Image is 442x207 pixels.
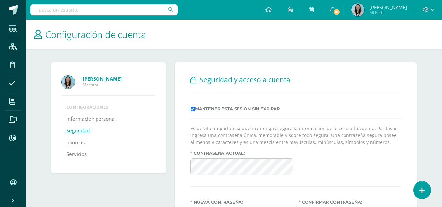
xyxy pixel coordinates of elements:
[351,3,364,16] img: 5a6f75ce900a0f7ea551130e923f78ee.png
[200,75,290,84] span: Seguridad y acceso a cuenta
[83,76,155,82] a: [PERSON_NAME]
[30,4,178,15] input: Busca un usuario...
[190,200,293,205] label: Nueva contraseña:
[62,76,75,89] img: Profile picture of Melissa Arevalo
[83,82,155,88] span: Maestro
[45,28,146,41] span: Configuración de cuenta
[83,76,122,82] strong: [PERSON_NAME]
[66,104,150,110] li: Configuraciones
[66,137,85,148] a: Idiomas
[190,125,401,146] p: Es de vital importancia que mantengas segura la información de acceso a tu cuenta. Por favor ingr...
[191,106,280,111] label: Mantener esta sesion sin expirar
[190,151,293,156] label: Contraseña actual:
[66,125,90,137] a: Seguridad
[66,113,116,125] a: Información personal
[369,4,407,10] span: [PERSON_NAME]
[369,10,407,15] span: Mi Perfil
[299,200,402,205] label: Confirmar contraseña:
[66,148,87,160] a: Servicios
[333,9,340,16] span: 10
[191,107,195,111] input: Mantener esta sesion sin expirar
